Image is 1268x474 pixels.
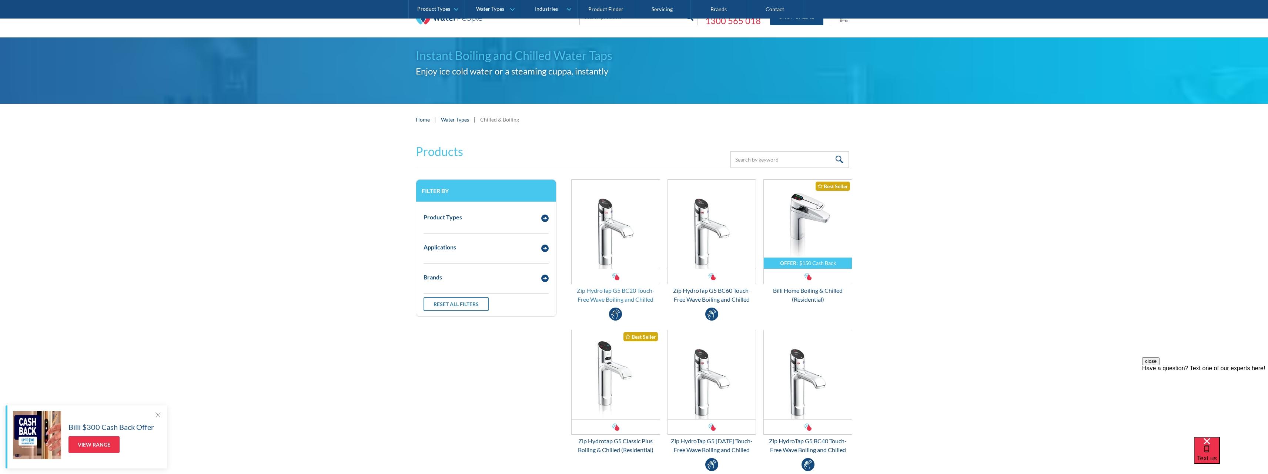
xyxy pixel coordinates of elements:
[1194,437,1268,474] iframe: podium webchat widget bubble
[480,116,519,123] div: Chilled & Boiling
[422,187,551,194] h3: Filter by
[572,330,660,419] img: Zip Hydrotap G5 Classic Plus Boiling & Chilled (Residential)
[763,179,852,304] a: OFFER:$150 Cash BackBilli Home Boiling & Chilled (Residential)Best SellerBilli Home Boiling & Chi...
[668,286,756,304] div: Zip HydroTap G5 BC60 Touch-Free Wave Boiling and Chilled
[668,330,756,454] a: Zip HydroTap G5 BC100 Touch-Free Wave Boiling and ChilledZip HydroTap G5 [DATE] Touch-Free Wave B...
[68,436,120,453] a: View Range
[816,182,850,191] div: Best Seller
[473,115,476,124] div: |
[424,297,489,311] a: Reset all filters
[668,330,756,419] img: Zip HydroTap G5 BC100 Touch-Free Wave Boiling and Chilled
[13,411,61,459] img: Billi $300 Cash Back Offer
[763,330,852,454] a: Zip HydroTap G5 BC40 Touch-Free Wave Boiling and ChilledZip HydroTap G5 BC40 Touch-Free Wave Boil...
[799,260,836,266] div: $150 Cash Back
[668,179,756,304] a: Zip HydroTap G5 BC60 Touch-Free Wave Boiling and ChilledZip HydroTap G5 BC60 Touch-Free Wave Boil...
[668,437,756,454] div: Zip HydroTap G5 [DATE] Touch-Free Wave Boiling and Chilled
[705,15,761,26] a: 1300 565 018
[416,47,853,64] h1: Instant Boiling and Chilled Water Taps
[763,437,852,454] div: Zip HydroTap G5 BC40 Touch-Free Wave Boiling and Chilled
[764,180,852,269] img: Billi Home Boiling & Chilled (Residential)
[764,330,852,419] img: Zip HydroTap G5 BC40 Touch-Free Wave Boiling and Chilled
[416,116,430,123] a: Home
[476,6,504,12] div: Water Types
[424,273,442,282] div: Brands
[623,332,658,341] div: Best Seller
[572,180,660,269] img: Zip HydroTap G5 BC20 Touch-Free Wave Boiling and Chilled
[571,437,660,454] div: Zip Hydrotap G5 Classic Plus Boiling & Chilled (Residential)
[417,6,450,12] div: Product Types
[424,243,456,252] div: Applications
[763,286,852,304] div: Billi Home Boiling & Chilled (Residential)
[571,286,660,304] div: Zip HydroTap G5 BC20 Touch-Free Wave Boiling and Chilled
[668,180,756,269] img: Zip HydroTap G5 BC60 Touch-Free Wave Boiling and Chilled
[424,213,462,222] div: Product Types
[730,151,849,168] input: Search by keyword
[571,330,660,454] a: Zip Hydrotap G5 Classic Plus Boiling & Chilled (Residential)Best SellerZip Hydrotap G5 Classic Pl...
[535,6,558,12] div: Industries
[441,116,469,123] a: Water Types
[780,260,798,266] div: OFFER:
[434,115,437,124] div: |
[416,143,463,160] h2: Products
[416,64,853,78] h2: Enjoy ice cold water or a steaming cuppa, instantly
[1142,357,1268,446] iframe: podium webchat widget prompt
[68,421,154,432] h5: Billi $300 Cash Back Offer
[571,179,660,304] a: Zip HydroTap G5 BC20 Touch-Free Wave Boiling and ChilledZip HydroTap G5 BC20 Touch-Free Wave Boil...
